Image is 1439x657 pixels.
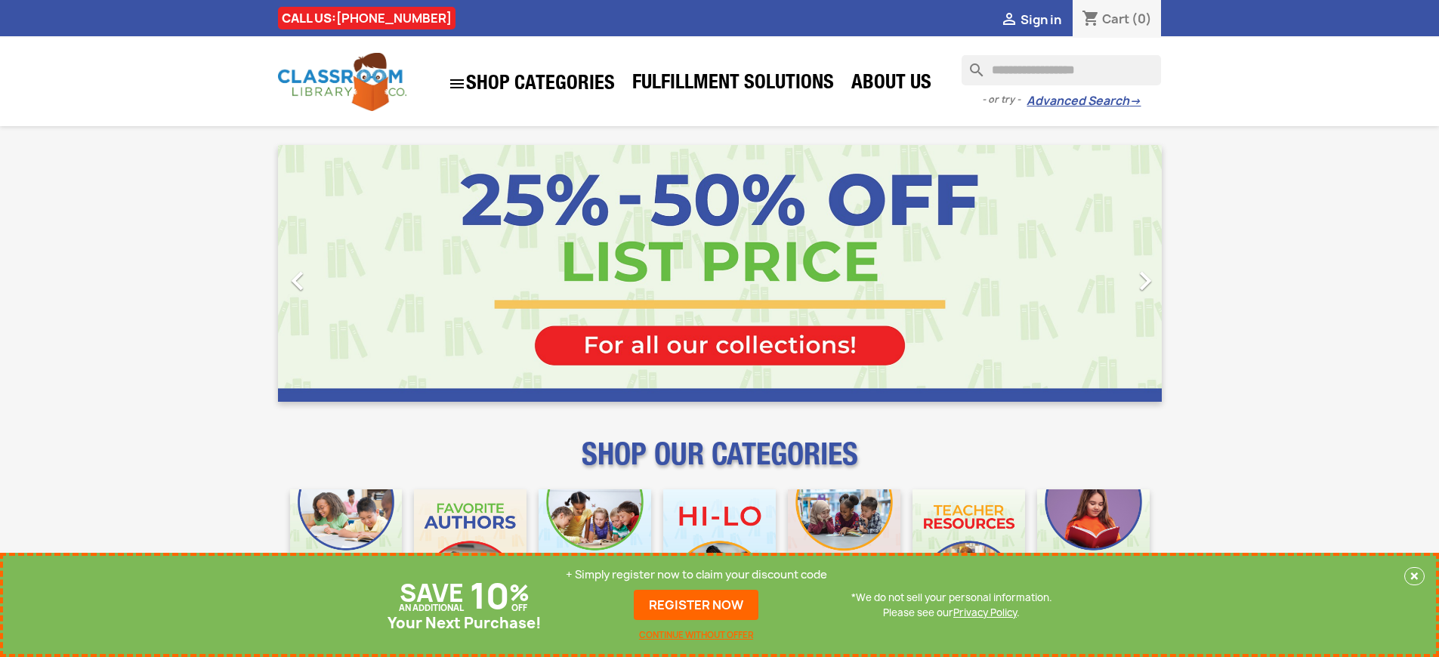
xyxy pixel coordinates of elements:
img: CLC_HiLo_Mobile.jpg [663,489,776,602]
img: CLC_Teacher_Resources_Mobile.jpg [912,489,1025,602]
span: Cart [1102,11,1129,27]
img: CLC_Fiction_Nonfiction_Mobile.jpg [788,489,900,602]
i:  [279,262,317,300]
ul: Carousel container [278,145,1162,402]
a: About Us [844,69,939,100]
img: CLC_Dyslexia_Mobile.jpg [1037,489,1150,602]
span: - or try - [982,92,1027,107]
img: CLC_Favorite_Authors_Mobile.jpg [414,489,527,602]
a: Fulfillment Solutions [625,69,841,100]
p: SHOP OUR CATEGORIES [278,450,1162,477]
a: SHOP CATEGORIES [440,67,622,100]
img: CLC_Phonics_And_Decodables_Mobile.jpg [539,489,651,602]
input: Search [962,55,1161,85]
a: Next [1029,145,1162,402]
a: Advanced Search→ [1027,94,1141,109]
i:  [448,75,466,93]
span: Sign in [1021,11,1061,28]
span: (0) [1132,11,1152,27]
div: CALL US: [278,7,455,29]
a: [PHONE_NUMBER] [336,10,452,26]
img: Classroom Library Company [278,53,406,111]
i: shopping_cart [1082,11,1100,29]
a: Previous [278,145,411,402]
i:  [1000,11,1018,29]
a:  Sign in [1000,11,1061,28]
i:  [1126,262,1164,300]
img: CLC_Bulk_Mobile.jpg [290,489,403,602]
span: → [1129,94,1141,109]
i: search [962,55,980,73]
